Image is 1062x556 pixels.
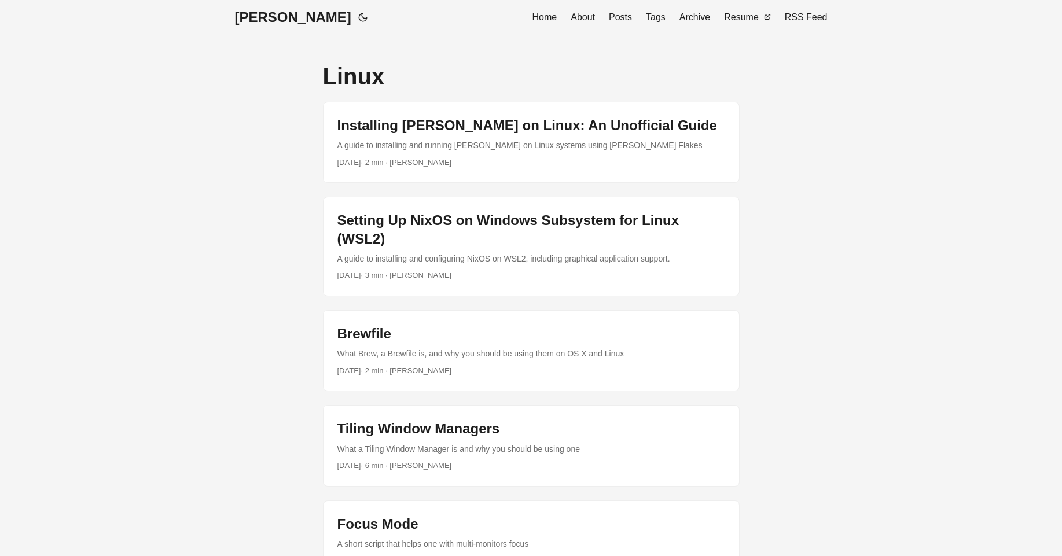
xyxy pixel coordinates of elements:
span: Tags [646,12,666,22]
h1: Linux [323,62,740,90]
span: Archive [679,12,710,22]
span: Home [532,12,557,22]
a: post link to Setting Up NixOS on Windows Subsystem for Linux (WSL2) [324,197,739,296]
span: Resume [724,12,759,22]
span: Posts [609,12,632,22]
span: About [571,12,595,22]
a: post link to Brewfile [324,311,739,391]
a: post link to Tiling Window Managers [324,406,739,485]
a: post link to Installing Claude Desktop on Linux: An Unofficial Guide [324,102,739,182]
span: RSS Feed [785,12,828,22]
